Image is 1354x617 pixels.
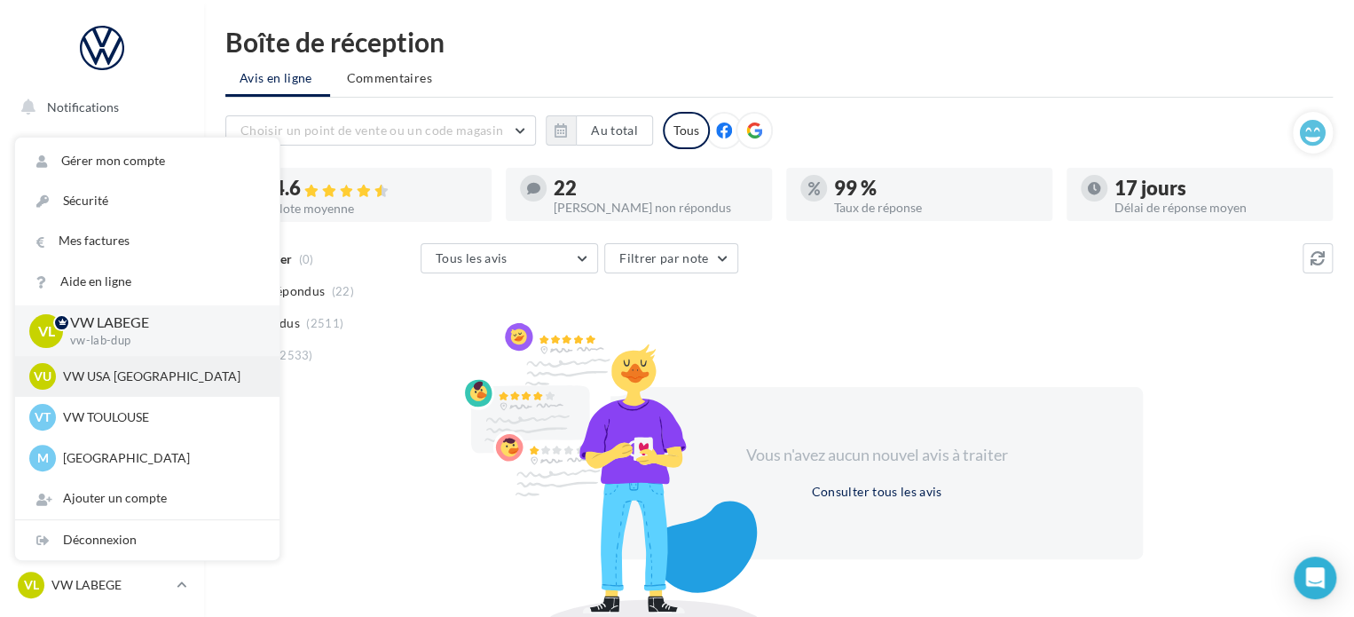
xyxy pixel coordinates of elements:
p: [GEOGRAPHIC_DATA] [63,449,258,467]
button: Filtrer par note [604,243,738,273]
div: Taux de réponse [834,202,1038,214]
div: Déconnexion [15,520,279,560]
div: 4.6 [273,178,477,199]
p: VW LABEGE [70,312,251,333]
span: (2511) [306,316,343,330]
span: Notifications [47,99,119,115]
a: VL VW LABEGE [14,568,190,602]
span: VL [38,320,55,341]
button: Au total [546,115,653,146]
div: Boîte de réception [225,28,1333,55]
span: M [37,449,49,467]
p: VW USA [GEOGRAPHIC_DATA] [63,368,258,385]
div: 22 [554,178,758,198]
div: Open Intercom Messenger [1294,557,1336,599]
span: Choisir un point de vente ou un code magasin [240,123,503,138]
a: Visibilité en ligne [11,223,193,260]
div: Ajouter un compte [15,479,279,518]
span: (22) [332,284,354,298]
a: Gérer mon compte [15,141,279,181]
div: Délai de réponse moyen [1114,202,1319,214]
button: Tous les avis [421,243,598,273]
span: Tous les avis [436,250,508,265]
a: Contacts [11,311,193,348]
span: Commentaires [347,69,432,87]
a: Campagnes DataOnDemand [11,502,193,555]
button: Au total [576,115,653,146]
button: Choisir un point de vente ou un code magasin [225,115,536,146]
div: 99 % [834,178,1038,198]
div: 17 jours [1114,178,1319,198]
div: Tous [663,112,710,149]
a: Opérations [11,133,193,170]
a: Sécurité [15,181,279,221]
a: PLV et print personnalisable [11,443,193,495]
a: Campagnes [11,267,193,305]
div: [PERSON_NAME] non répondus [554,202,758,214]
p: vw-lab-dup [70,333,251,349]
a: Boîte de réception [11,177,193,215]
span: Non répondus [242,282,325,300]
button: Consulter tous les avis [804,481,949,502]
span: (2533) [276,348,313,362]
div: Note moyenne [273,202,477,215]
a: Médiathèque [11,355,193,392]
a: Calendrier [11,399,193,437]
span: VU [34,368,51,385]
p: VW TOULOUSE [63,408,258,426]
span: VL [24,576,39,594]
a: Mes factures [15,221,279,261]
p: VW LABEGE [51,576,169,594]
div: Vous n'avez aucun nouvel avis à traiter [724,444,1029,467]
a: Aide en ligne [15,262,279,302]
span: VT [35,408,51,426]
button: Notifications [11,89,186,126]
